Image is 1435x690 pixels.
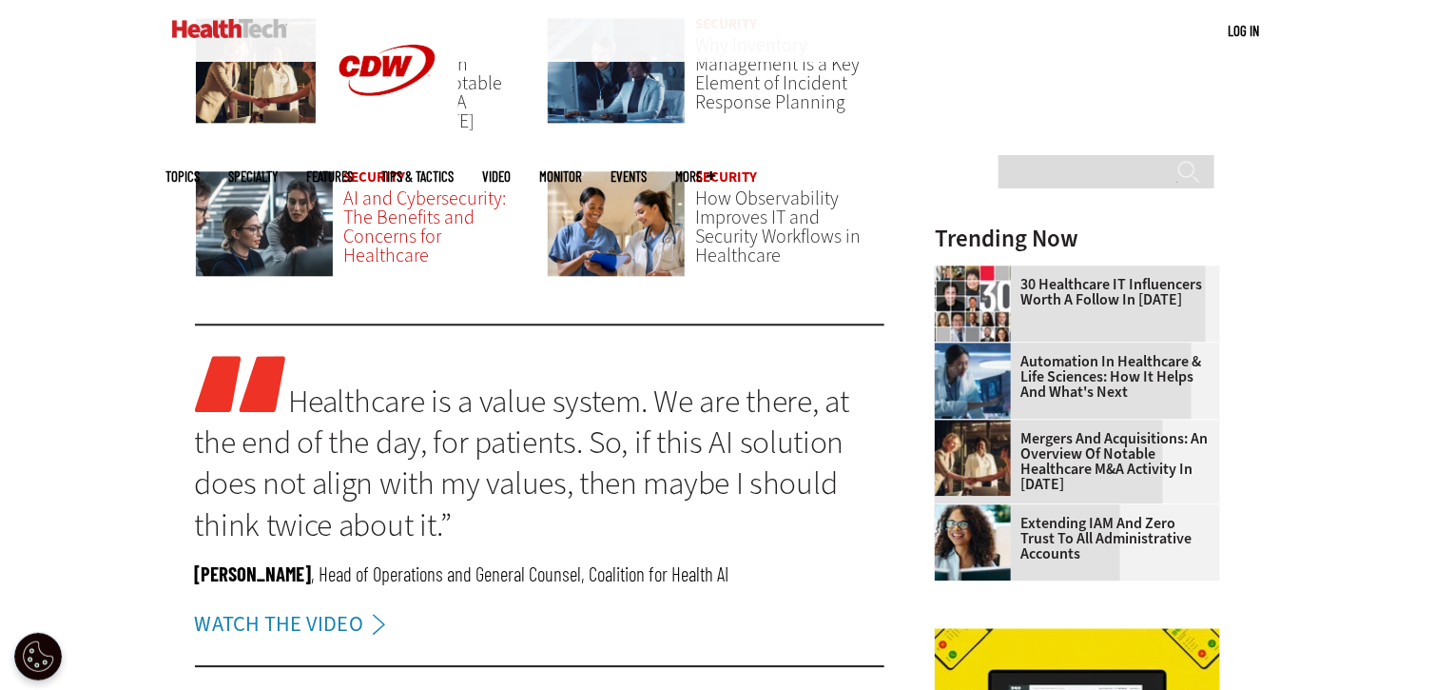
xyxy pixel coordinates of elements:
h3: Trending Now [935,227,1220,250]
span: More [676,169,716,184]
img: Home [172,19,287,38]
a: Nurse and doctor coordinating [547,170,687,295]
a: Mergers and Acquisitions: An Overview of Notable Healthcare M&A Activity in [DATE] [935,431,1209,492]
div: Cookie Settings [14,633,62,680]
a: WATCH THE VIDEO [195,607,396,641]
a: medical researchers looks at images on a monitor in a lab [935,343,1020,358]
a: Administrative assistant [935,504,1020,520]
img: medical researchers looks at images on a monitor in a lab [935,343,1011,419]
a: CDW [316,126,458,146]
a: Extending IAM and Zero Trust to All Administrative Accounts [935,516,1209,562]
img: Administrative assistant [935,504,1011,581]
a: collage of influencers [935,266,1020,281]
img: business leaders shake hands in conference room [935,420,1011,496]
a: Log in [1229,22,1260,39]
a: How Observability Improves IT and Security Workflows in Healthcare [695,186,861,268]
span: Specialty [229,169,279,184]
a: Video [483,169,512,184]
p: , Head of Operations and General Counsel, Coalition for Health AI [195,561,885,586]
a: AI and Cybersecurity: The Benefits and Concerns for Healthcare [343,186,506,268]
a: MonITor [540,169,583,184]
a: Features [307,169,354,184]
a: Automation in Healthcare & Life Sciences: How It Helps and What's Next [935,354,1209,400]
img: cybersecurity team members talk in front of monitors [195,170,335,277]
a: cybersecurity team members talk in front of monitors [195,170,335,295]
img: collage of influencers [935,266,1011,342]
a: Events [611,169,648,184]
a: Tips & Tactics [382,169,455,184]
button: Open Preferences [14,633,62,680]
a: 30 Healthcare IT Influencers Worth a Follow in [DATE] [935,277,1209,307]
img: Nurse and doctor coordinating [547,170,687,277]
span: [PERSON_NAME] [195,562,312,585]
span: Topics [166,169,201,184]
div: User menu [1229,21,1260,41]
a: business leaders shake hands in conference room [935,420,1020,435]
a: Healthcare is a value system. We are there, at the end of the day, for patients. So, if this AI s... [195,380,849,546]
